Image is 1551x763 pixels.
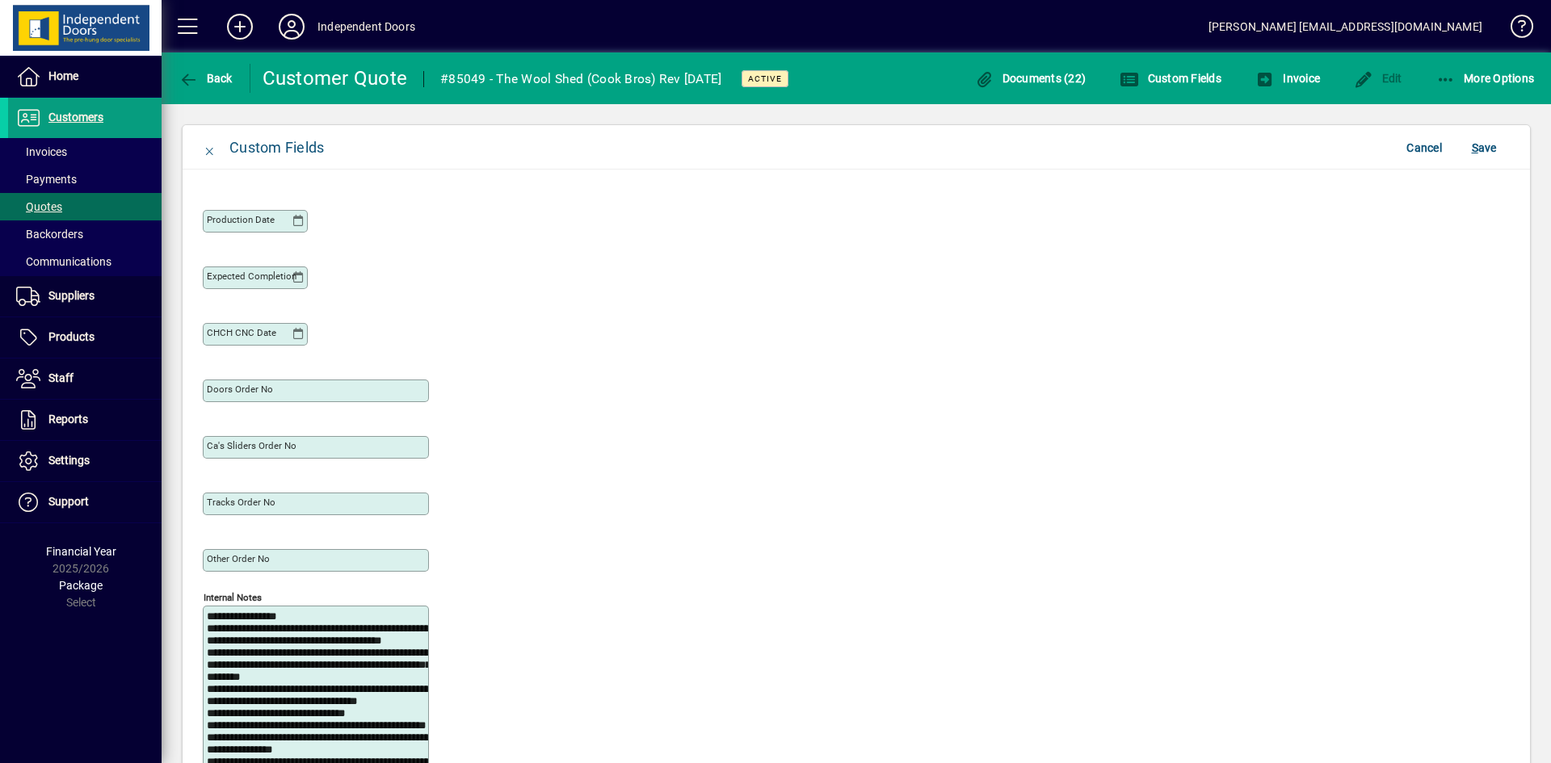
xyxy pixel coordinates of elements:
[266,12,317,41] button: Profile
[8,317,162,358] a: Products
[16,145,67,158] span: Invoices
[229,135,324,161] div: Custom Fields
[1472,135,1497,161] span: ave
[48,330,95,343] span: Products
[48,69,78,82] span: Home
[263,65,408,91] div: Customer Quote
[1398,133,1450,162] button: Cancel
[179,72,233,85] span: Back
[48,371,74,384] span: Staff
[8,441,162,481] a: Settings
[48,454,90,467] span: Settings
[16,228,83,241] span: Backorders
[207,384,273,395] mat-label: Doors Order No
[440,66,721,92] div: #85049 - The Wool Shed (Cook Bros) Rev [DATE]
[1255,72,1320,85] span: Invoice
[16,255,111,268] span: Communications
[8,193,162,220] a: Quotes
[207,270,296,282] mat-label: Expected Completion
[1432,64,1539,93] button: More Options
[1498,3,1531,56] a: Knowledge Base
[207,440,296,451] mat-label: Ca's Sliders Order No
[48,289,95,302] span: Suppliers
[1116,64,1225,93] button: Custom Fields
[8,166,162,193] a: Payments
[8,220,162,248] a: Backorders
[1406,135,1442,161] span: Cancel
[1208,14,1482,40] div: [PERSON_NAME] [EMAIL_ADDRESS][DOMAIN_NAME]
[48,413,88,426] span: Reports
[970,64,1090,93] button: Documents (22)
[8,482,162,522] a: Support
[16,173,77,186] span: Payments
[207,553,270,564] mat-label: Other Order No
[1251,64,1324,93] button: Invoice
[1120,72,1221,85] span: Custom Fields
[1436,72,1535,85] span: More Options
[8,358,162,399] a: Staff
[1354,72,1402,85] span: Edit
[8,400,162,440] a: Reports
[8,138,162,166] a: Invoices
[207,214,275,225] mat-label: Production Date
[207,327,276,338] mat-label: CHCH CNC Date
[8,57,162,97] a: Home
[214,12,266,41] button: Add
[174,64,237,93] button: Back
[59,579,103,592] span: Package
[317,14,415,40] div: Independent Doors
[48,495,89,508] span: Support
[1350,64,1406,93] button: Edit
[748,73,782,84] span: Active
[16,200,62,213] span: Quotes
[46,545,116,558] span: Financial Year
[8,276,162,317] a: Suppliers
[191,128,229,167] button: Close
[8,248,162,275] a: Communications
[162,64,250,93] app-page-header-button: Back
[48,111,103,124] span: Customers
[204,592,262,603] mat-label: Internal Notes
[207,497,275,508] mat-label: Tracks Order No
[1472,141,1478,154] span: S
[1458,133,1510,162] button: Save
[974,72,1086,85] span: Documents (22)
